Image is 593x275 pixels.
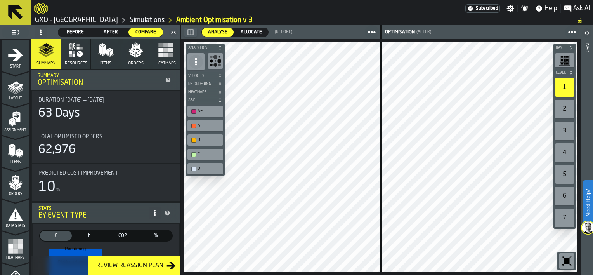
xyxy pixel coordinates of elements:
div: 7 [555,209,574,227]
label: button-toggle-Open [581,27,592,41]
button: button-Review Reassign Plan [88,256,180,275]
a: logo-header [34,2,48,16]
div: button-toolbar-undefined [206,52,225,72]
span: Orders [2,192,29,196]
div: 5 [555,165,574,184]
svg: Reset zoom and position [560,255,573,267]
div: Title [38,170,173,176]
svg: Show Congestion [209,55,222,67]
span: Ask AI [573,4,590,13]
button: button- [553,44,576,52]
label: button-switch-multi-CO2 [106,230,139,242]
span: Re-Ordering [187,82,216,86]
div: 2 [555,100,574,118]
span: Compare [132,29,160,36]
button: button- [553,69,576,77]
span: (After) [416,30,431,35]
label: button-switch-multi-Allocate [234,28,269,37]
div: B [198,137,221,143]
button: button- [186,80,225,88]
button: button- [186,88,225,96]
div: 1 [555,78,574,97]
div: thumb [58,28,93,37]
span: (Before) [275,30,292,35]
span: Analytics [187,46,216,50]
div: button-toolbar-undefined [186,147,225,162]
div: 6 [555,187,574,205]
div: button-toolbar-undefined [553,98,576,120]
div: B [189,136,222,144]
div: thumb [202,28,234,37]
span: Help [544,4,557,13]
div: Info [584,41,590,273]
div: 62,976 [38,143,76,157]
div: A [189,122,222,130]
div: Optimisation [38,78,162,87]
span: Analyse [205,29,231,36]
li: menu Data Stats [2,199,29,230]
label: Need Help? [584,181,592,225]
span: h [75,232,104,239]
span: Data Stats [2,224,29,228]
div: Summary [38,73,162,78]
div: A+ [198,109,221,114]
span: £ [42,232,70,239]
span: Velocity [187,74,216,78]
span: Orders [128,61,144,66]
label: button-switch-multi-Cost [39,230,73,242]
div: button-toolbar-undefined [557,252,576,270]
span: Bay [554,46,567,50]
span: Summary [36,61,55,66]
div: Title [38,134,173,140]
div: stat-Total Optimised Orders [32,127,180,163]
label: button-switch-multi-Compare [128,28,163,37]
button: button- [184,28,197,37]
div: button-toolbar-undefined [186,118,225,133]
button: button- [186,96,225,104]
label: button-toggle-Settings [503,5,517,12]
div: button-toolbar-undefined [553,120,576,142]
div: button-toolbar-undefined [553,164,576,185]
li: menu Start [2,40,29,71]
div: stat-Predicted Cost Improvement [32,164,180,201]
div: button-toolbar-undefined [186,162,225,176]
a: link-to-/wh/i/ae0cd702-8cb1-4091-b3be-0aee77957c79/simulations/30e8f166-87fc-473a-ba99-60d1ff3cc15b [176,16,253,24]
label: button-toggle-Close me [168,28,179,37]
div: button-toolbar-undefined [553,52,576,69]
label: button-switch-multi-After [93,28,128,37]
span: Before [61,29,90,36]
span: Level [554,71,567,75]
span: Predicted Cost Improvement [38,170,118,176]
label: button-switch-multi-Before [58,28,93,37]
li: menu Heatmaps [2,231,29,262]
div: thumb [40,231,72,241]
div: A [198,123,221,128]
div: C [189,150,222,158]
div: Review Reassign Plan [93,261,166,270]
li: menu Layout [2,72,29,103]
div: By event type [38,211,149,220]
span: After [97,29,125,36]
div: button-toolbar-undefined [553,142,576,164]
span: Heatmaps [156,61,176,66]
div: Title [38,97,173,103]
label: button-toggle-Ask AI [561,4,593,13]
nav: Breadcrumb [34,16,590,25]
div: thumb [234,28,268,37]
div: Menu Subscription [465,4,500,13]
span: % [56,187,60,193]
li: menu Orders [2,167,29,198]
span: Layout [2,96,29,101]
span: Subscribed [476,6,498,11]
span: Items [2,160,29,164]
div: thumb [128,28,163,37]
a: link-to-/wh/i/ae0cd702-8cb1-4091-b3be-0aee77957c79 [35,16,118,24]
label: button-toggle-Toggle Full Menu [2,27,29,38]
label: button-toggle-Help [532,4,560,13]
div: 63 Days [38,106,80,120]
div: 4 [555,143,574,162]
header: Info [581,25,593,275]
div: Optimisation [383,30,415,35]
div: button-toolbar-undefined [553,185,576,207]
